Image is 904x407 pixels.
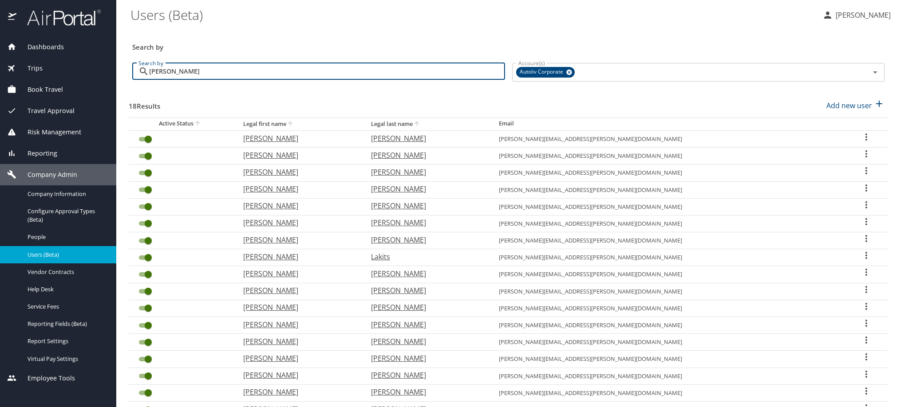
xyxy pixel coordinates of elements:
[236,117,364,130] th: Legal first name
[17,9,101,26] img: airportal-logo.png
[492,283,845,300] td: [PERSON_NAME][EMAIL_ADDRESS][PERSON_NAME][DOMAIN_NAME]
[492,117,845,130] th: Email
[492,266,845,283] td: [PERSON_NAME][EMAIL_ADDRESS][PERSON_NAME][DOMAIN_NAME]
[869,66,881,78] button: Open
[492,351,845,368] td: [PERSON_NAME][EMAIL_ADDRESS][PERSON_NAME][DOMAIN_NAME]
[243,336,353,347] p: [PERSON_NAME]
[149,63,505,80] input: Search by name or email
[16,373,75,383] span: Employee Tools
[243,251,353,262] p: [PERSON_NAME]
[28,268,106,276] span: Vendor Contracts
[516,67,575,78] div: Autoliv Corporate
[243,133,353,144] p: [PERSON_NAME]
[243,235,353,245] p: [PERSON_NAME]
[129,117,236,130] th: Active Status
[28,337,106,345] span: Report Settings
[28,207,106,224] span: Configure Approval Types (Beta)
[243,150,353,160] p: [PERSON_NAME]
[28,355,106,363] span: Virtual Pay Settings
[8,9,17,26] img: icon-airportal.png
[371,251,481,262] p: Lakits
[28,233,106,241] span: People
[243,268,353,279] p: [PERSON_NAME]
[243,302,353,313] p: [PERSON_NAME]
[371,336,481,347] p: [PERSON_NAME]
[492,164,845,181] td: [PERSON_NAME][EMAIL_ADDRESS][PERSON_NAME][DOMAIN_NAME]
[492,384,845,401] td: [PERSON_NAME][EMAIL_ADDRESS][PERSON_NAME][DOMAIN_NAME]
[516,67,568,77] span: Autoliv Corporate
[16,63,43,73] span: Trips
[16,149,57,158] span: Reporting
[28,190,106,198] span: Company Information
[371,302,481,313] p: [PERSON_NAME]
[364,117,492,130] th: Legal last name
[492,368,845,384] td: [PERSON_NAME][EMAIL_ADDRESS][PERSON_NAME][DOMAIN_NAME]
[492,148,845,164] td: [PERSON_NAME][EMAIL_ADDRESS][PERSON_NAME][DOMAIN_NAME]
[243,353,353,364] p: [PERSON_NAME]
[129,96,160,111] h3: 18 Results
[28,250,106,259] span: Users (Beta)
[243,370,353,380] p: [PERSON_NAME]
[16,42,64,52] span: Dashboards
[243,200,353,211] p: [PERSON_NAME]
[243,184,353,194] p: [PERSON_NAME]
[371,319,481,330] p: [PERSON_NAME]
[371,268,481,279] p: [PERSON_NAME]
[492,334,845,351] td: [PERSON_NAME][EMAIL_ADDRESS][PERSON_NAME][DOMAIN_NAME]
[492,215,845,232] td: [PERSON_NAME][EMAIL_ADDRESS][PERSON_NAME][DOMAIN_NAME]
[371,184,481,194] p: [PERSON_NAME]
[28,302,106,311] span: Service Fees
[492,181,845,198] td: [PERSON_NAME][EMAIL_ADDRESS][PERSON_NAME][DOMAIN_NAME]
[371,370,481,380] p: [PERSON_NAME]
[492,249,845,266] td: [PERSON_NAME][EMAIL_ADDRESS][PERSON_NAME][DOMAIN_NAME]
[243,319,353,330] p: [PERSON_NAME]
[492,130,845,147] td: [PERSON_NAME][EMAIL_ADDRESS][PERSON_NAME][DOMAIN_NAME]
[243,217,353,228] p: [PERSON_NAME]
[243,285,353,296] p: [PERSON_NAME]
[28,320,106,328] span: Reporting Fields (Beta)
[492,198,845,215] td: [PERSON_NAME][EMAIL_ADDRESS][PERSON_NAME][DOMAIN_NAME]
[243,387,353,397] p: [PERSON_NAME]
[16,106,75,116] span: Travel Approval
[16,85,63,94] span: Book Travel
[16,127,81,137] span: Risk Management
[492,317,845,334] td: [PERSON_NAME][EMAIL_ADDRESS][PERSON_NAME][DOMAIN_NAME]
[833,10,891,20] p: [PERSON_NAME]
[371,235,481,245] p: [PERSON_NAME]
[371,285,481,296] p: [PERSON_NAME]
[28,285,106,294] span: Help Desk
[371,200,481,211] p: [PERSON_NAME]
[132,37,884,52] h3: Search by
[413,120,422,129] button: sort
[286,120,295,129] button: sort
[492,232,845,249] td: [PERSON_NAME][EMAIL_ADDRESS][PERSON_NAME][DOMAIN_NAME]
[193,120,202,128] button: sort
[371,133,481,144] p: [PERSON_NAME]
[819,7,894,23] button: [PERSON_NAME]
[371,353,481,364] p: [PERSON_NAME]
[492,300,845,317] td: [PERSON_NAME][EMAIL_ADDRESS][PERSON_NAME][DOMAIN_NAME]
[823,96,888,115] button: Add new user
[826,100,872,111] p: Add new user
[130,1,815,28] h1: Users (Beta)
[371,217,481,228] p: [PERSON_NAME]
[371,167,481,177] p: [PERSON_NAME]
[16,170,77,180] span: Company Admin
[243,167,353,177] p: [PERSON_NAME]
[371,150,481,160] p: [PERSON_NAME]
[371,387,481,397] p: [PERSON_NAME]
